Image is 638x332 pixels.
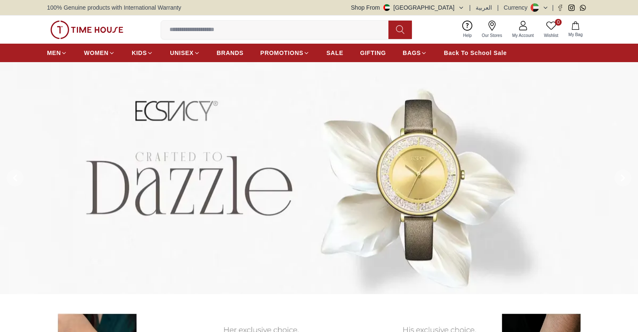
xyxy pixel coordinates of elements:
[509,32,537,39] span: My Account
[47,45,67,60] a: MEN
[84,49,109,57] span: WOMEN
[460,32,475,39] span: Help
[260,49,304,57] span: PROMOTIONS
[170,45,200,60] a: UNISEX
[403,49,421,57] span: BAGS
[50,21,123,39] img: ...
[170,49,193,57] span: UNISEX
[565,31,586,38] span: My Bag
[557,5,563,11] a: Facebook
[260,45,310,60] a: PROMOTIONS
[132,45,153,60] a: KIDS
[541,32,562,39] span: Wishlist
[47,3,181,12] span: 100% Genuine products with International Warranty
[326,49,343,57] span: SALE
[477,19,507,40] a: Our Stores
[132,49,147,57] span: KIDS
[458,19,477,40] a: Help
[568,5,575,11] a: Instagram
[403,45,427,60] a: BAGS
[479,32,505,39] span: Our Stores
[555,19,562,26] span: 0
[539,19,563,40] a: 0Wishlist
[47,49,61,57] span: MEN
[580,5,586,11] a: Whatsapp
[351,3,464,12] button: Shop From[GEOGRAPHIC_DATA]
[217,49,244,57] span: BRANDS
[444,49,507,57] span: Back To School Sale
[360,45,386,60] a: GIFTING
[217,45,244,60] a: BRANDS
[504,3,531,12] div: Currency
[84,45,115,60] a: WOMEN
[497,3,499,12] span: |
[552,3,554,12] span: |
[383,4,390,11] img: United Arab Emirates
[326,45,343,60] a: SALE
[563,20,588,39] button: My Bag
[360,49,386,57] span: GIFTING
[469,3,471,12] span: |
[476,3,492,12] button: العربية
[444,45,507,60] a: Back To School Sale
